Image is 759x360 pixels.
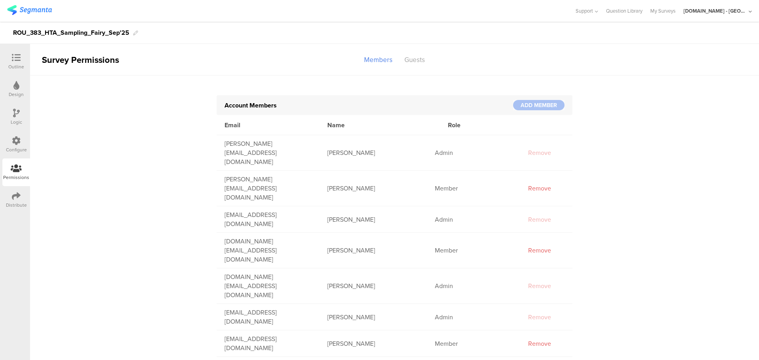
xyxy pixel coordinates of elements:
[427,313,520,322] div: Admin
[319,121,440,130] div: Name
[6,202,27,209] div: Distribute
[319,313,427,322] div: [PERSON_NAME]
[398,53,431,67] div: Guests
[217,272,319,300] div: shaw.ms@pg.com
[217,175,319,202] div: filip.c@pg.com
[11,119,22,126] div: Logic
[217,121,319,130] div: Email
[319,246,427,255] div: [PERSON_NAME]
[427,184,520,193] div: Member
[13,26,129,39] div: ROU_383_HTA_Sampling_Fairy_Sep'25
[520,339,559,348] div: Remove
[358,53,398,67] div: Members
[319,148,427,157] div: [PERSON_NAME]
[225,101,513,110] div: Account Members
[30,53,121,66] div: Survey Permissions
[683,7,747,15] div: [DOMAIN_NAME] - [GEOGRAPHIC_DATA]
[217,139,319,166] div: arvanitis.a@pg.com
[3,174,29,181] div: Permissions
[427,339,520,348] div: Member
[427,215,520,224] div: Admin
[217,237,319,264] div: bruma.lb@pg.com
[520,184,559,193] div: Remove
[319,215,427,224] div: [PERSON_NAME]
[440,121,533,130] div: Role
[217,308,319,326] div: migranova.yy@pg.com
[427,148,520,157] div: Admin
[8,63,24,70] div: Outline
[319,339,427,348] div: [PERSON_NAME]
[427,281,520,290] div: Admin
[319,281,427,290] div: [PERSON_NAME]
[520,246,559,255] div: Remove
[217,210,319,228] div: grzegolec.k@pg.com
[319,184,427,193] div: [PERSON_NAME]
[576,7,593,15] span: Support
[217,334,319,352] div: jansson.cj@pg.com
[427,246,520,255] div: Member
[7,5,52,15] img: segmanta logo
[6,146,27,153] div: Configure
[9,91,24,98] div: Design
